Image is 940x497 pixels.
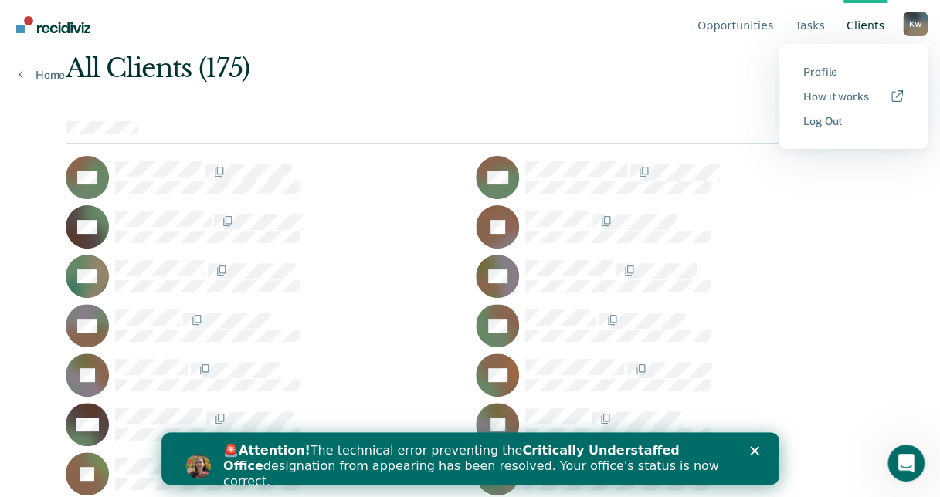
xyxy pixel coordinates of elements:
[589,14,604,23] div: Close
[803,66,903,79] a: Profile
[903,12,928,36] button: Profile dropdown button
[19,68,65,82] a: Home
[803,115,903,128] a: Log Out
[887,445,925,482] iframe: Intercom live chat
[62,11,568,57] div: 🚨 The technical error preventing the designation from appearing has been resolved. Your office's ...
[62,11,518,41] b: Critically Understaffed Office
[803,90,903,103] a: How it works
[77,11,149,25] b: Attention!
[161,432,779,485] iframe: Intercom live chat banner
[16,16,90,33] img: Recidiviz
[903,12,928,36] div: K W
[66,52,713,84] div: All Clients (175)
[779,44,928,149] div: Profile menu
